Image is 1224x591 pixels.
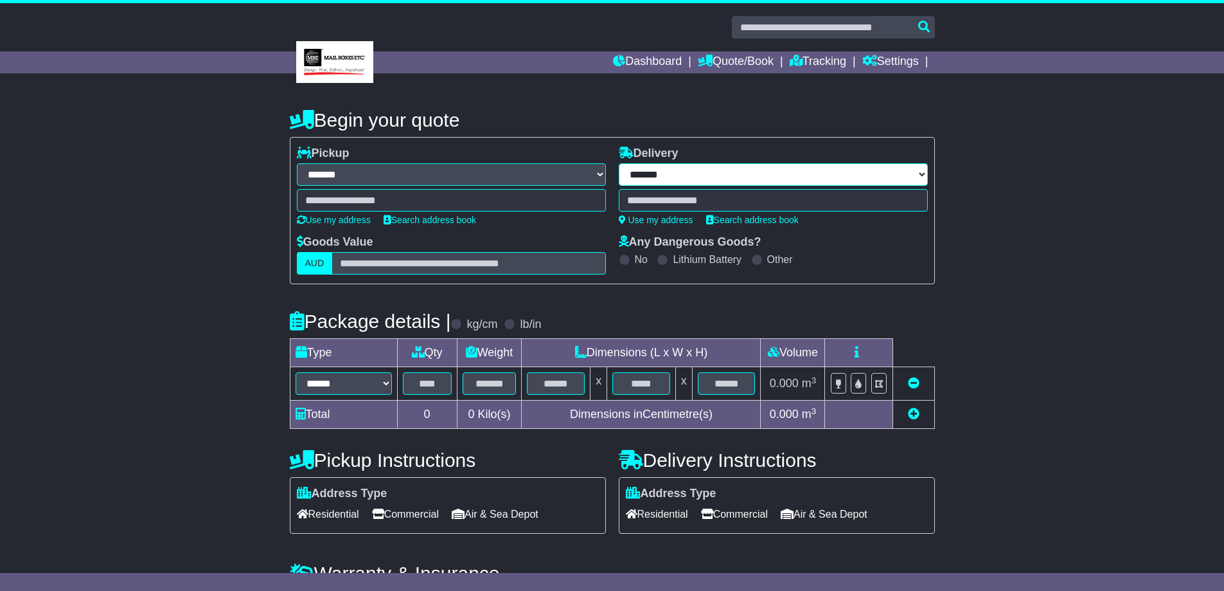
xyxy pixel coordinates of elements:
label: Other [767,253,793,266]
sup: 3 [812,376,817,385]
span: Residential [626,504,688,524]
a: Search address book [384,215,476,225]
label: Lithium Battery [673,253,741,266]
h4: Begin your quote [290,109,935,131]
td: Dimensions in Centimetre(s) [522,401,761,429]
label: Pickup [297,147,350,161]
label: lb/in [520,318,541,332]
td: x [590,367,607,401]
label: Address Type [626,487,716,501]
sup: 3 [812,406,817,416]
img: MBE Bondi Junction [296,41,373,83]
a: Search address book [706,215,799,225]
label: kg/cm [466,318,497,332]
label: Goods Value [297,235,373,250]
a: Remove this item [908,377,919,390]
td: Volume [761,339,825,367]
a: Use my address [619,215,693,225]
h4: Package details | [290,311,451,332]
span: 0 [468,408,474,421]
td: Type [290,339,397,367]
td: Weight [457,339,522,367]
h4: Warranty & Insurance [290,563,935,584]
td: 0 [397,401,457,429]
label: Any Dangerous Goods? [619,235,761,250]
span: 0.000 [770,377,799,390]
td: Dimensions (L x W x H) [522,339,761,367]
label: Delivery [619,147,679,161]
a: Quote/Book [698,51,774,73]
td: Qty [397,339,457,367]
label: AUD [297,252,333,275]
span: m [802,408,817,421]
span: 0.000 [770,408,799,421]
span: Air & Sea Depot [781,504,867,524]
td: Kilo(s) [457,401,522,429]
label: Address Type [297,487,387,501]
label: No [635,253,648,266]
span: Residential [297,504,359,524]
span: Commercial [701,504,768,524]
span: m [802,377,817,390]
a: Settings [862,51,919,73]
span: Commercial [372,504,439,524]
a: Dashboard [613,51,682,73]
a: Use my address [297,215,371,225]
h4: Pickup Instructions [290,450,606,471]
td: x [675,367,692,401]
a: Tracking [790,51,846,73]
td: Total [290,401,397,429]
span: Air & Sea Depot [452,504,538,524]
h4: Delivery Instructions [619,450,935,471]
a: Add new item [908,408,919,421]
